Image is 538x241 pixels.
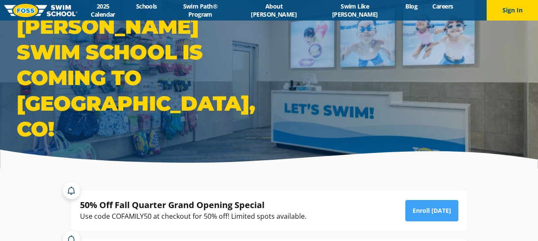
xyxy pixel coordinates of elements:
[17,14,265,142] h1: [PERSON_NAME] Swim School is coming to [GEOGRAPHIC_DATA], CO!
[77,2,128,18] a: 2025 Calendar
[312,2,398,18] a: Swim Like [PERSON_NAME]
[425,2,461,10] a: Careers
[236,2,312,18] a: About [PERSON_NAME]
[80,211,306,222] div: Use code COFAMILY50 at checkout for 50% off! Limited spots available.
[164,2,236,18] a: Swim Path® Program
[4,4,77,17] img: FOSS Swim School Logo
[398,2,425,10] a: Blog
[80,199,306,211] div: 50% Off Fall Quarter Grand Opening Special
[405,200,458,221] a: Enroll [DATE]
[128,2,164,10] a: Schools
